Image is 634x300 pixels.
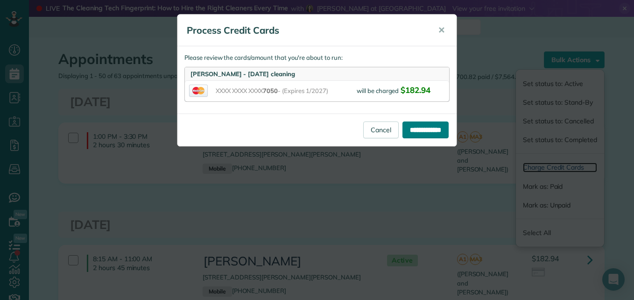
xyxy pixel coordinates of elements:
[185,67,449,81] div: [PERSON_NAME] - [DATE] cleaning
[401,85,430,95] span: $182.94
[187,24,425,37] h5: Process Credit Cards
[363,121,399,138] a: Cancel
[438,25,445,36] span: ✕
[177,46,457,114] div: Please review the cards/amount that you're about to run:
[357,85,445,98] div: will be charged
[216,86,357,95] span: XXXX XXXX XXXX - (Expires 1/2027)
[263,87,278,94] span: 7050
